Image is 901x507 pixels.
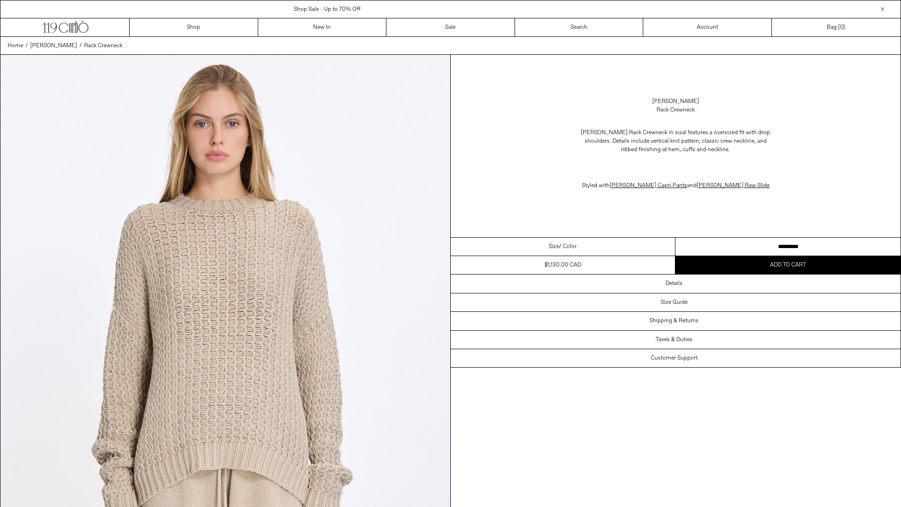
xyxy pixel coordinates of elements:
a: [PERSON_NAME] [652,97,699,106]
h3: Size Guide [661,299,688,306]
div: $1,130.00 CAD [544,261,581,269]
span: Styled with and [582,182,770,189]
span: / Color [559,242,577,251]
a: Bag () [772,18,901,36]
a: Account [643,18,772,36]
a: [PERSON_NAME] Raw Slide [697,182,770,189]
button: Add to cart [675,256,901,274]
a: Rack Crewneck [84,42,122,50]
h3: Shipping & Returns [649,318,699,324]
a: Shop [130,18,258,36]
a: New In [258,18,387,36]
p: [PERSON_NAME] Rack Crewneck in sisal features a oversized fit with drop shoulders. Details includ... [581,124,770,159]
h3: Taxes & Duties [656,336,692,343]
span: ) [840,23,845,32]
h3: Details [665,280,682,287]
span: Add to cart [770,261,806,269]
a: [PERSON_NAME] Capri Pants [610,182,687,189]
a: Search [515,18,644,36]
div: Rack Crewneck [656,106,695,114]
a: Home [8,42,23,50]
span: Size [549,242,559,251]
a: [PERSON_NAME] [30,42,77,50]
a: Sale [386,18,515,36]
span: / [26,42,28,50]
a: Shop Sale - Up to 70% Off [294,6,360,13]
h3: Customer Support [651,355,698,361]
span: 0 [840,24,843,31]
span: / [79,42,82,50]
